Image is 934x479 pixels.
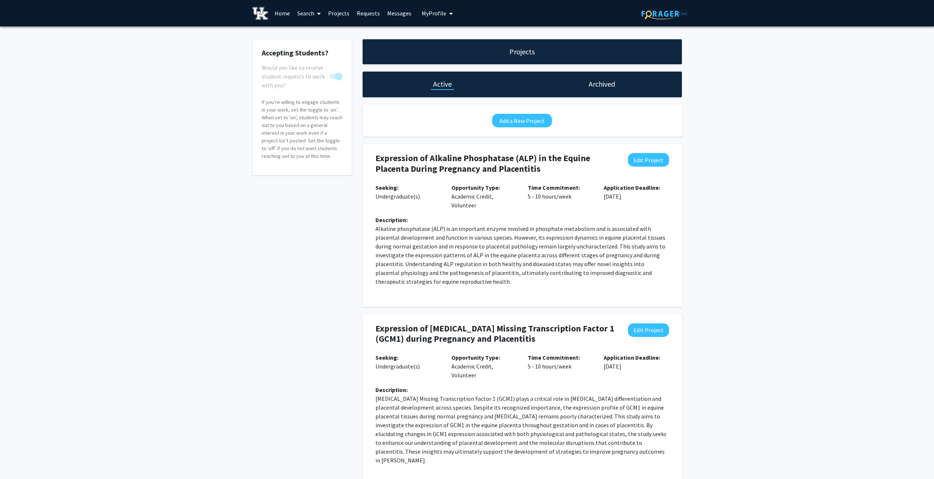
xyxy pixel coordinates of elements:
[589,79,615,89] h1: Archived
[422,10,446,17] span: My Profile
[375,215,669,224] div: Description:
[375,354,399,361] b: Seeking:
[528,354,580,361] b: Time Commitment:
[642,8,687,19] img: ForagerOne Logo
[604,354,660,361] b: Application Deadline:
[375,394,669,465] p: [MEDICAL_DATA] Missing Transcription Factor 1 (GCM1) plays a critical role in [MEDICAL_DATA] diff...
[384,0,415,26] a: Messages
[375,353,441,371] p: Undergraduate(s)
[375,184,399,191] b: Seeking:
[262,48,342,57] h2: Accepting Students?
[375,183,441,201] p: Undergraduate(s)
[492,114,552,127] button: Add a New Project
[451,183,517,210] p: Academic Credit, Volunteer
[604,353,669,371] p: [DATE]
[451,184,500,191] b: Opportunity Type:
[604,183,669,201] p: [DATE]
[353,0,384,26] a: Requests
[375,153,616,174] h4: Expression of Alkaline Phosphatase (ALP) in the Equine Placenta During Pregnancy and Placentitis
[294,0,324,26] a: Search
[375,323,616,345] h4: Expression of [MEDICAL_DATA] Missing Transcription Factor 1 (GCM1) during Pregnancy and Placentitis
[262,63,326,90] span: Would you like to receive student requests to work with you?
[628,323,669,337] button: Edit Project
[451,353,517,380] p: Academic Credit, Volunteer
[451,354,500,361] b: Opportunity Type:
[628,153,669,167] button: Edit Project
[324,0,353,26] a: Projects
[6,446,31,473] iframe: Chat
[528,184,580,191] b: Time Commitment:
[271,0,294,26] a: Home
[528,353,593,371] p: 5 - 10 hours/week
[528,183,593,201] p: 5 - 10 hours/week
[262,98,342,160] p: If you’re willing to engage students in your work, set the toggle to ‘on’. When set to 'on', stud...
[433,79,452,89] h1: Active
[262,63,342,81] div: You cannot turn this off while you have active projects.
[252,7,268,20] img: University of Kentucky Logo
[604,184,660,191] b: Application Deadline:
[509,47,535,57] h1: Projects
[375,385,669,394] div: Description:
[375,224,669,286] p: Alkaline phosphatase (ALP) is an important enzyme involved in phosphate metabolism and is associa...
